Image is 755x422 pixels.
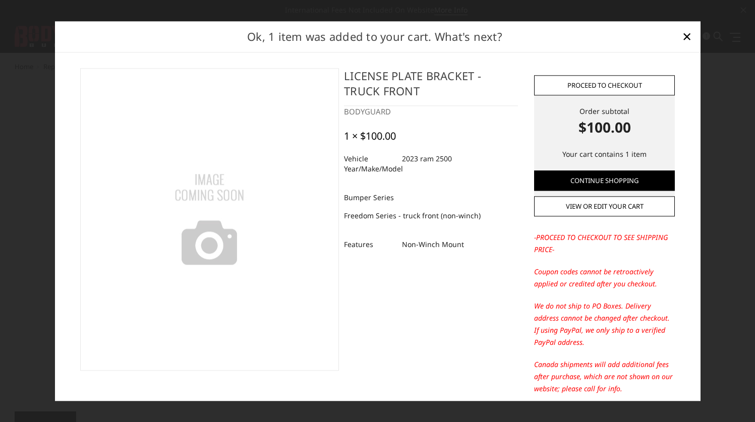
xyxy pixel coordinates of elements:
dt: Features [344,235,394,254]
dd: 2023 ram 2500 [402,150,452,168]
dt: Vehicle Year/Make/Model [344,150,394,178]
a: View or edit your cart [534,196,675,216]
h4: License Plate Bracket - Truck Front [344,68,518,106]
a: Close [679,29,695,45]
div: Order subtotal [534,106,675,138]
p: Coupon codes cannot be retroactively applied or credited after you checkout. [534,266,675,290]
p: Canada shipments will add additional fees after purchase, which are not shown on our website; ple... [534,358,675,395]
div: 1 × $100.00 [344,130,396,142]
h2: Ok, 1 item was added to your cart. What's next? [71,28,679,45]
strong: $100.00 [534,116,675,138]
dd: Non-Winch Mount [402,235,464,254]
p: -PROCEED TO CHECKOUT TO SEE SHIPPING PRICE- [534,231,675,256]
span: × [682,26,691,47]
p: Your cart contains 1 item [534,148,675,160]
dd: Freedom Series - truck front (non-winch) [344,207,481,225]
p: We do not ship to PO Boxes. Delivery address cannot be changed after checkout. If using PayPal, w... [534,300,675,348]
a: Continue Shopping [534,170,675,191]
div: BODYGUARD [344,106,518,117]
dt: Bumper Series [344,189,394,207]
a: Proceed to checkout [534,75,675,95]
iframe: Chat Widget [705,374,755,422]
